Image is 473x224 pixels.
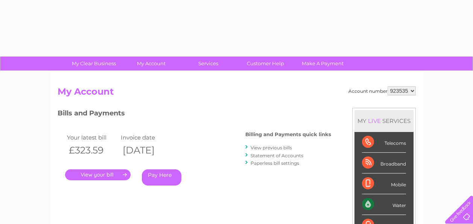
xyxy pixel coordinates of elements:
th: £323.59 [65,143,119,158]
a: Make A Payment [292,57,354,71]
a: Pay Here [142,169,181,186]
a: Paperless bill settings [251,160,299,166]
div: Broadband [362,153,406,173]
td: Your latest bill [65,132,119,143]
div: Mobile [362,173,406,194]
td: Invoice date [119,132,173,143]
div: LIVE [367,117,382,124]
h4: Billing and Payments quick links [245,132,331,137]
a: My Account [120,57,182,71]
div: Account number [348,86,416,95]
div: MY SERVICES [354,110,414,132]
a: Statement of Accounts [251,153,303,158]
a: View previous bills [251,145,292,150]
th: [DATE] [119,143,173,158]
div: Telecoms [362,132,406,153]
a: Services [177,57,239,71]
a: Customer Help [234,57,297,71]
div: Water [362,194,406,215]
h2: My Account [58,86,416,101]
a: . [65,169,131,180]
h3: Bills and Payments [58,108,331,121]
a: My Clear Business [63,57,125,71]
